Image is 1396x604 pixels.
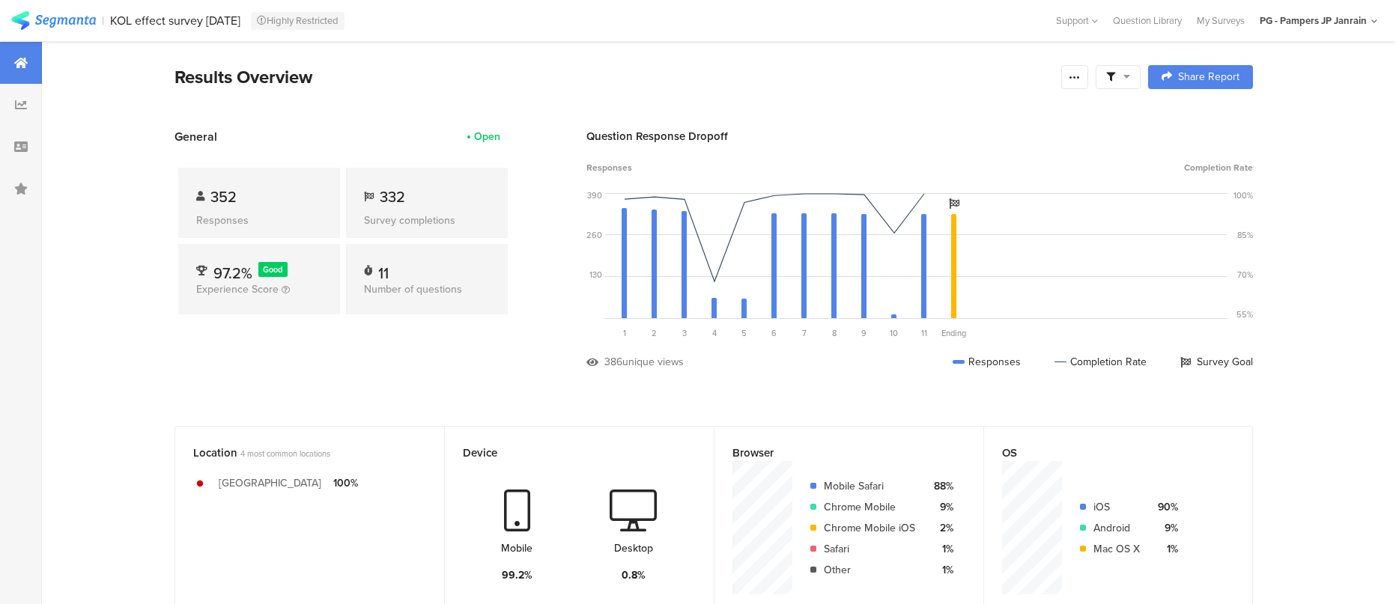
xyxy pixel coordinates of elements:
[824,478,915,494] div: Mobile Safari
[953,354,1021,370] div: Responses
[1180,354,1253,370] div: Survey Goal
[210,186,237,208] span: 352
[712,327,717,339] span: 4
[1237,229,1253,241] div: 85%
[263,263,282,275] span: Good
[586,128,1253,144] div: Question Response Dropoff
[11,11,96,30] img: segmanta logo
[949,198,959,209] i: Survey Goal
[604,354,622,370] div: 386
[364,213,490,228] div: Survey completions
[802,327,807,339] span: 7
[1152,541,1178,557] div: 1%
[1054,354,1147,370] div: Completion Rate
[771,327,777,339] span: 6
[586,229,602,241] div: 260
[586,161,632,174] span: Responses
[587,189,602,201] div: 390
[741,327,747,339] span: 5
[623,327,626,339] span: 1
[927,499,953,515] div: 9%
[463,445,671,461] div: Device
[1093,499,1140,515] div: iOS
[1260,13,1367,28] div: PG - Pampers JP Janrain
[1233,189,1253,201] div: 100%
[939,327,969,339] div: Ending
[832,327,837,339] span: 8
[333,475,358,491] div: 100%
[251,12,345,30] div: Highly Restricted
[240,448,330,460] span: 4 most common locations
[380,186,405,208] span: 332
[174,128,217,145] span: General
[474,129,500,144] div: Open
[502,567,532,583] div: 99.2%
[921,327,927,339] span: 11
[1002,445,1210,461] div: OS
[196,281,279,297] span: Experience Score
[110,13,240,28] div: KOL effect survey [DATE]
[824,499,915,515] div: Chrome Mobile
[1105,13,1189,28] a: Question Library
[927,478,953,494] div: 88%
[1152,520,1178,536] div: 9%
[1093,541,1140,557] div: Mac OS X
[1056,9,1098,32] div: Support
[824,520,915,536] div: Chrome Mobile iOS
[622,567,646,583] div: 0.8%
[1178,72,1239,82] span: Share Report
[193,445,401,461] div: Location
[589,269,602,281] div: 130
[196,213,322,228] div: Responses
[927,541,953,557] div: 1%
[364,281,462,297] span: Number of questions
[501,540,532,556] div: Mobile
[102,12,104,29] div: |
[213,262,252,284] span: 97.2%
[927,520,953,536] div: 2%
[927,562,953,578] div: 1%
[682,327,687,339] span: 3
[1093,520,1140,536] div: Android
[824,562,915,578] div: Other
[1189,13,1252,28] a: My Surveys
[378,262,389,277] div: 11
[219,475,321,491] div: [GEOGRAPHIC_DATA]
[824,541,915,557] div: Safari
[732,445,941,461] div: Browser
[861,327,867,339] span: 9
[1236,308,1253,320] div: 55%
[1184,161,1253,174] span: Completion Rate
[652,327,657,339] span: 2
[1237,269,1253,281] div: 70%
[1152,499,1178,515] div: 90%
[622,354,684,370] div: unique views
[890,327,898,339] span: 10
[614,540,653,556] div: Desktop
[174,64,1054,91] div: Results Overview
